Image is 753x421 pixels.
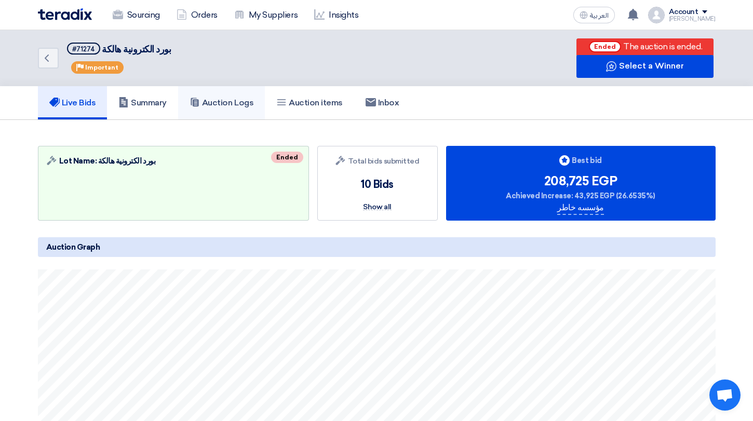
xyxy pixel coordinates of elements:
div: 208,725 EGP [544,172,617,191]
h5: Inbox [366,98,399,108]
h5: Auction Logs [190,98,253,108]
span: Best bid [572,155,601,166]
a: My Suppliers [226,4,306,26]
div: Open chat [709,379,741,411]
div: The auction is ended. [623,40,703,53]
div: [PERSON_NAME] [669,16,716,22]
button: Select a Winner [576,55,714,78]
span: Show all [363,204,391,210]
span: بورد الكترونية هالكة [102,44,171,55]
span: Achieved Increase: 43,925 EGP (26.6535%) [506,191,655,201]
h5: Live Bids [49,98,96,108]
div: Ended [271,152,303,163]
a: Auction items [265,86,354,119]
div: 10 Bids [361,176,394,192]
a: Live Bids [38,86,107,119]
img: Teradix logo [38,8,92,20]
span: Total bids submitted [348,156,419,167]
div: Account [669,8,698,17]
button: العربية [573,7,615,23]
h5: Auction Graph [38,237,716,257]
h5: بورد الكترونية هالكة [67,43,171,56]
span: Important [85,64,118,71]
a: Insights [306,4,367,26]
div: مؤسسه خاطر [557,201,603,215]
a: Auction Logs [178,86,265,119]
a: Inbox [354,86,411,119]
a: Summary [107,86,178,119]
h5: Summary [118,98,167,108]
a: Orders [168,4,226,26]
span: Lot Name: بورد الكترونية هالكة [59,155,156,167]
h5: Auction items [276,98,343,108]
span: العربية [590,12,609,19]
div: #71274 [72,46,95,52]
img: profile_test.png [648,7,665,23]
span: Ended [589,41,621,52]
a: Sourcing [104,4,168,26]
